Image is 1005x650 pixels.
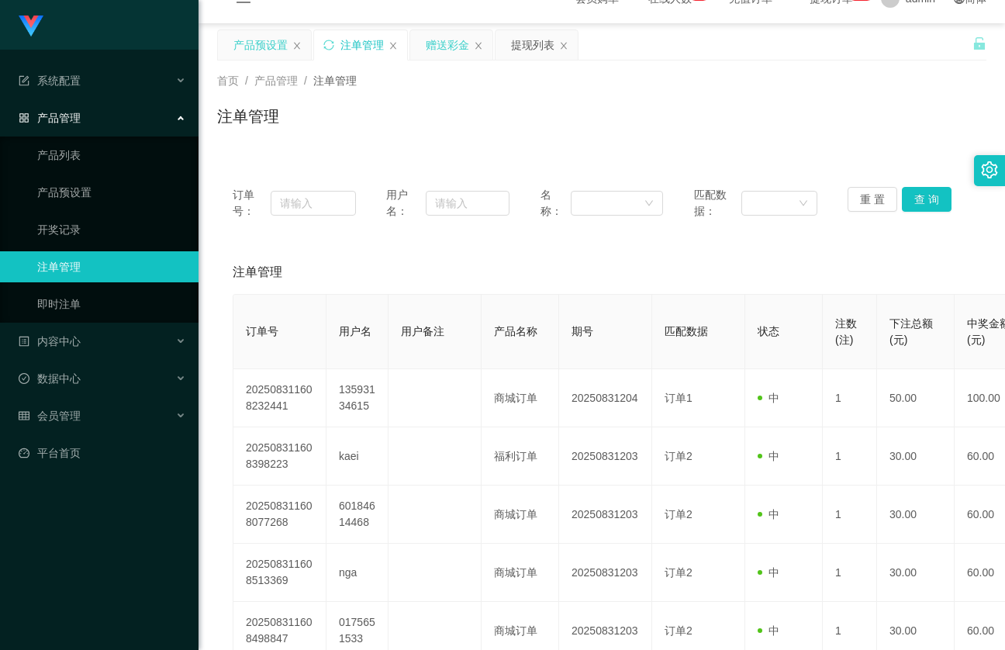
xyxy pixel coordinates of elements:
span: 名称： [540,187,572,220]
i: 图标: close [292,41,302,50]
span: 下注总额(元) [889,317,933,346]
span: 中 [758,450,779,462]
span: 数据中心 [19,372,81,385]
a: 即时注单 [37,289,186,320]
a: 产品预设置 [37,177,186,208]
td: nga [326,544,389,602]
span: 用户名： [386,187,425,220]
button: 查 询 [902,187,951,212]
td: 202508311608077268 [233,486,326,544]
span: 中 [758,624,779,637]
td: kaei [326,427,389,486]
i: 图标: close [559,41,568,50]
i: 图标: close [474,41,483,50]
i: 图标: appstore-o [19,112,29,123]
span: 注单管理 [233,263,282,282]
td: 202508311608232441 [233,369,326,427]
span: 状态 [758,325,779,337]
span: 产品管理 [254,74,298,87]
h1: 注单管理 [217,105,279,128]
span: 中 [758,392,779,404]
td: 20250831203 [559,544,652,602]
a: 图标: dashboard平台首页 [19,437,186,468]
span: 中 [758,508,779,520]
td: 202508311608398223 [233,427,326,486]
a: 产品列表 [37,140,186,171]
span: 匹配数据： [694,187,741,220]
span: 用户备注 [401,325,444,337]
span: 产品管理 [19,112,81,124]
span: 订单2 [665,508,692,520]
a: 开奖记录 [37,214,186,245]
td: 1 [823,486,877,544]
td: 20250831203 [559,427,652,486]
span: 内容中心 [19,335,81,347]
span: 产品名称 [494,325,537,337]
span: 订单2 [665,624,692,637]
span: 订单号： [233,187,271,220]
td: 20250831204 [559,369,652,427]
td: 30.00 [877,544,955,602]
span: / [304,74,307,87]
td: 30.00 [877,486,955,544]
button: 重 置 [848,187,897,212]
span: 订单2 [665,566,692,579]
td: 商城订单 [482,486,559,544]
i: 图标: table [19,410,29,421]
span: 订单2 [665,450,692,462]
td: 1 [823,369,877,427]
input: 请输入 [426,191,509,216]
span: 会员管理 [19,410,81,422]
td: 福利订单 [482,427,559,486]
i: 图标: setting [981,161,998,178]
td: 商城订单 [482,544,559,602]
i: 图标: check-circle-o [19,373,29,384]
td: 商城订单 [482,369,559,427]
div: 提现列表 [511,30,554,60]
div: 注单管理 [340,30,384,60]
div: 赠送彩金 [426,30,469,60]
i: 图标: profile [19,336,29,347]
img: logo.9652507e.png [19,16,43,37]
span: 首页 [217,74,239,87]
span: 注单管理 [313,74,357,87]
i: 图标: down [799,199,808,209]
span: / [245,74,248,87]
span: 订单1 [665,392,692,404]
i: 图标: down [644,199,654,209]
i: 图标: unlock [972,36,986,50]
a: 注单管理 [37,251,186,282]
span: 期号 [572,325,593,337]
input: 请输入 [271,191,356,216]
span: 匹配数据 [665,325,708,337]
span: 订单号 [246,325,278,337]
td: 202508311608513369 [233,544,326,602]
i: 图标: sync [323,40,334,50]
td: 13593134615 [326,369,389,427]
span: 系统配置 [19,74,81,87]
td: 50.00 [877,369,955,427]
i: 图标: form [19,75,29,86]
td: 1 [823,544,877,602]
span: 用户名 [339,325,371,337]
td: 1 [823,427,877,486]
i: 图标: close [389,41,398,50]
td: 20250831203 [559,486,652,544]
span: 注数(注) [835,317,857,346]
td: 30.00 [877,427,955,486]
td: 60184614468 [326,486,389,544]
div: 产品预设置 [233,30,288,60]
span: 中 [758,566,779,579]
